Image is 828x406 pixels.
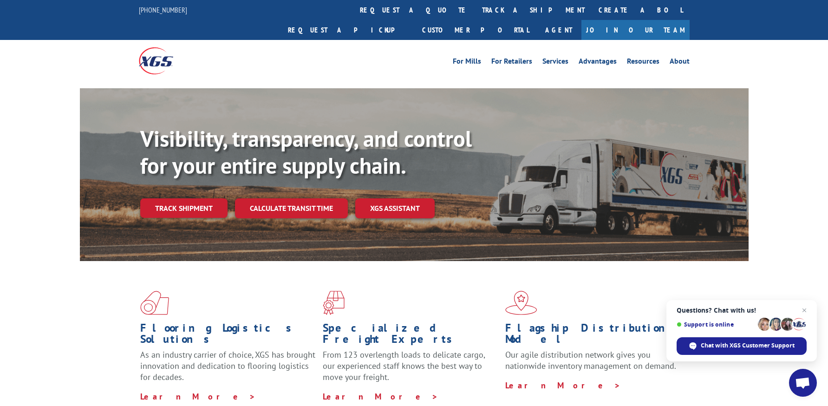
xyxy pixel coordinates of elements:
[355,198,435,218] a: XGS ASSISTANT
[627,58,659,68] a: Resources
[140,349,315,382] span: As an industry carrier of choice, XGS has brought innovation and dedication to flooring logistics...
[140,198,228,218] a: Track shipment
[139,5,187,14] a: [PHONE_NUMBER]
[505,291,537,315] img: xgs-icon-flagship-distribution-model-red
[579,58,617,68] a: Advantages
[323,322,498,349] h1: Specialized Freight Experts
[677,321,755,328] span: Support is online
[581,20,690,40] a: Join Our Team
[701,341,795,350] span: Chat with XGS Customer Support
[323,391,438,402] a: Learn More >
[140,124,472,180] b: Visibility, transparency, and control for your entire supply chain.
[542,58,568,68] a: Services
[505,322,681,349] h1: Flagship Distribution Model
[415,20,536,40] a: Customer Portal
[789,369,817,397] a: Open chat
[140,391,256,402] a: Learn More >
[323,291,345,315] img: xgs-icon-focused-on-flooring-red
[505,349,676,371] span: Our agile distribution network gives you nationwide inventory management on demand.
[670,58,690,68] a: About
[505,380,621,391] a: Learn More >
[491,58,532,68] a: For Retailers
[677,337,807,355] span: Chat with XGS Customer Support
[323,349,498,391] p: From 123 overlength loads to delicate cargo, our experienced staff knows the best way to move you...
[235,198,348,218] a: Calculate transit time
[281,20,415,40] a: Request a pickup
[140,322,316,349] h1: Flooring Logistics Solutions
[140,291,169,315] img: xgs-icon-total-supply-chain-intelligence-red
[677,307,807,314] span: Questions? Chat with us!
[536,20,581,40] a: Agent
[453,58,481,68] a: For Mills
